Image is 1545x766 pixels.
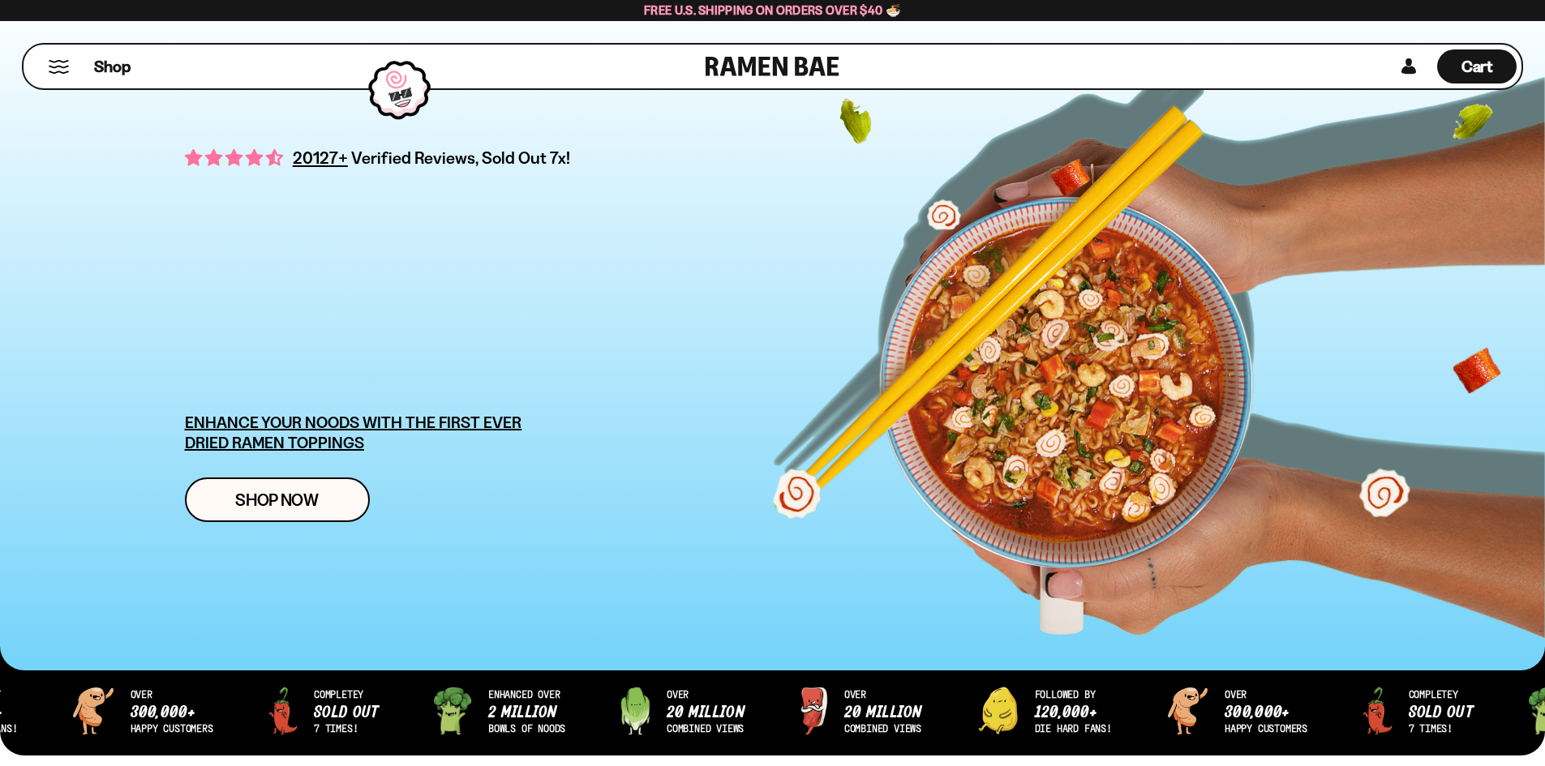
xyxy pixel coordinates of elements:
[48,60,70,74] button: Mobile Menu Trigger
[1437,45,1517,88] div: Cart
[293,145,348,170] span: 20127+
[644,2,901,18] span: Free U.S. Shipping on Orders over $40 🍜
[235,491,319,508] span: Shop Now
[1461,57,1493,76] span: Cart
[185,477,370,522] a: Shop Now
[351,148,571,168] span: Verified Reviews, Sold Out 7x!
[94,56,131,78] span: Shop
[94,49,131,83] a: Shop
